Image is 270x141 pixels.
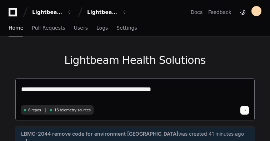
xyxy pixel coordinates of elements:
[84,6,130,19] button: Lightbeam Health Solutions
[74,20,88,36] a: Users
[28,107,41,113] span: 8 repos
[191,9,202,16] a: Docs
[32,26,65,30] span: Pull Requests
[9,26,23,30] span: Home
[21,130,178,137] span: LBMC-2044 remove code for environment [GEOGRAPHIC_DATA]
[54,107,90,113] span: 15 telemetry sources
[29,6,75,19] button: Lightbeam Health
[96,26,108,30] span: Logs
[178,130,244,137] span: was created 41 minutes ago
[116,20,137,36] a: Settings
[32,20,65,36] a: Pull Requests
[116,26,137,30] span: Settings
[15,54,255,67] h1: Lightbeam Health Solutions
[9,20,23,36] a: Home
[96,20,108,36] a: Logs
[74,26,88,30] span: Users
[32,9,63,16] div: Lightbeam Health
[87,9,118,16] div: Lightbeam Health Solutions
[208,9,231,16] button: Feedback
